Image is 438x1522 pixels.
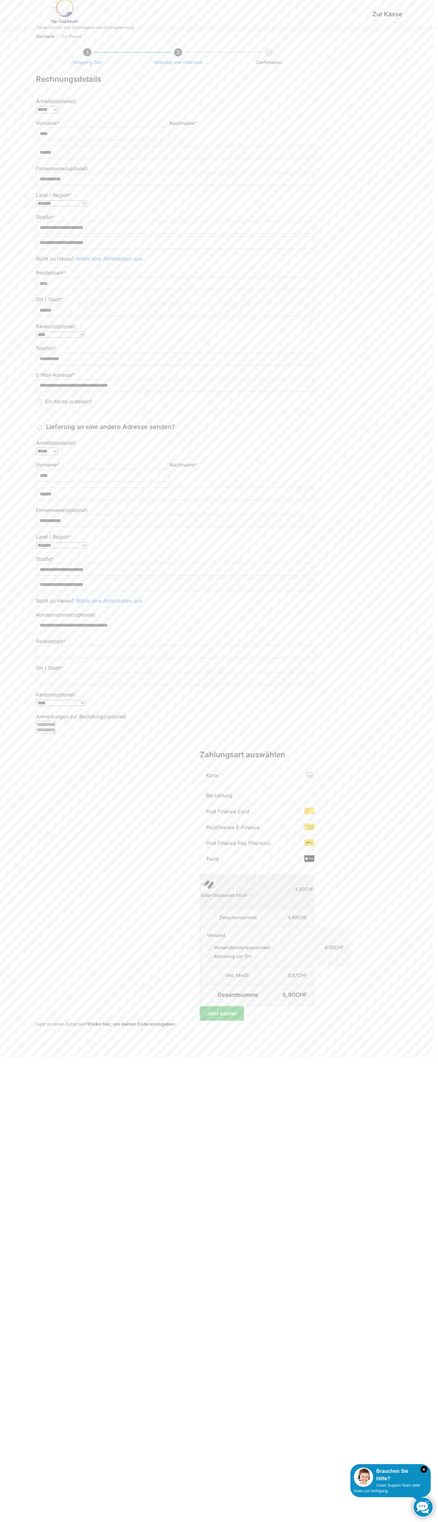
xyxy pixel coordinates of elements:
bdi: 4,00 [325,945,344,950]
a: Wähle eine Abholstation aus [76,598,142,604]
form: Kasse [36,74,314,736]
th: inkl. MwSt. [200,967,276,984]
span: (optional) [53,440,76,446]
label: Barzahlung [206,792,232,799]
img: Zur Kasse 6 [201,880,216,892]
label: Postleitzahl [36,638,65,645]
span: CHF [296,991,307,998]
h1: Zur Kasse [134,10,402,18]
label: Post Finance Card [206,808,249,815]
label: Land / Region [36,192,71,198]
h3: Rechnungsdetails [36,74,314,85]
bdi: 4,90 [288,914,307,920]
bdi: 4,90 [295,886,313,892]
label: Postleitzahl [36,270,65,276]
img: Zur Kasse 2 [304,808,314,814]
input: Lieferung an eine andere Adresse senden? [37,425,41,429]
span: CHF [334,945,344,950]
span: Confirmation [256,60,282,65]
label: Abholung vor Ort [207,953,251,959]
div: Solar-Steckerset MC4 [201,892,275,898]
a: Gutscheincode eingeben [88,1021,175,1027]
th: Gesamtsumme [200,985,276,1006]
label: Firmenname [36,165,88,172]
th: Zwischensumme [200,909,276,926]
label: Anrede [36,440,76,446]
span: (optional) [53,323,75,329]
bdi: 0,67 [288,972,307,978]
label: Anmerkungen zur Bestellung [36,713,126,720]
label: Nachname [169,462,197,468]
label: Straße [36,556,54,562]
th: Versand [200,927,351,939]
label: PostFinance E-Finance [206,824,260,831]
img: Zur Kasse 1 [305,772,314,778]
span: Nicht zu Hause? [36,256,74,262]
a: Startseite [36,34,55,39]
img: Zur Kasse 4 [304,839,314,846]
label: Straße [36,214,54,220]
input: Ein Konto erstellen? [37,400,41,404]
div: Brauchen Sie Hilfe? [354,1468,427,1483]
label: Ort / Stadt [36,665,63,671]
img: Zur Kasse 3 [304,824,314,830]
label: Ort / Stadt [36,296,63,303]
span: Unser Support-Team steht Ihnen zur Verfügung [354,1483,420,1493]
label: Karte [206,772,219,779]
a: Wähle eine Abholstation aus [76,256,142,262]
h3: Zahlungsart auswählen [200,749,314,760]
strong: × 1 [246,893,251,898]
label: Kanton [36,323,75,329]
label: Telefon [36,345,56,351]
label: Kanton [36,691,75,698]
nav: Breadcrumb [36,28,402,44]
span: Lieferung an eine andere Adresse senden? [46,423,175,431]
span: (optional) [53,98,76,104]
i: Schließen [420,1466,427,1473]
label: Versandkostenpauschale: [207,945,271,950]
span: CHF [297,972,307,978]
a: Shipping and Checkout [154,60,202,65]
label: E-Mail-Adresse [36,372,75,378]
span: / [55,34,61,39]
span: (optional) [65,507,88,513]
span: (optional) [65,165,88,172]
span: (optional) [53,691,75,698]
img: Zur Kasse 5 [304,855,314,862]
label: Firmenname [36,507,88,513]
label: Kundennummer [36,612,95,618]
label: Post Finance Pay (Payrexx) [206,840,271,846]
button: Jetzt kaufen [200,1006,244,1021]
span: (optional) [73,612,95,618]
span: CHF [297,914,307,920]
span: (optional) [103,713,126,720]
span: Ein Konto erstellen? [45,398,92,405]
label: Anrede [36,98,76,104]
label: Twint [206,856,219,862]
span: CHF [305,886,313,892]
p: Tiptop Technik zum Stromsparen und Stromgewinnung [36,26,134,29]
div: Hast du einen Gutschein? [36,1021,314,1028]
label: Vorname [36,462,59,468]
label: Vorname [36,120,59,126]
bdi: 8,90 [282,991,307,998]
a: Shopping Cart [73,60,102,65]
span: Nicht zu Hause? [36,598,74,604]
label: Land / Region [36,534,71,540]
img: Customer service [354,1468,373,1487]
label: Nachname [169,120,197,126]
